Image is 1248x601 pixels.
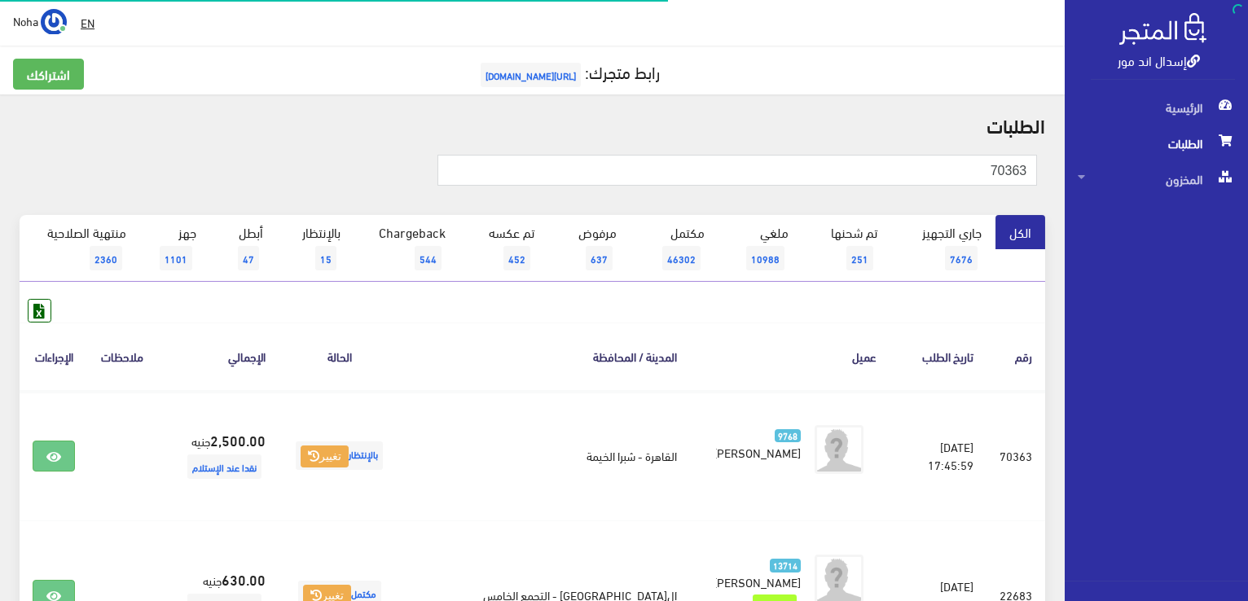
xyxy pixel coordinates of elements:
td: [DATE] 17:45:59 [890,391,987,521]
a: جهز1101 [140,215,210,282]
img: ... [41,9,67,35]
span: 2360 [90,246,122,270]
span: نقدا عند الإستلام [187,454,261,479]
span: 251 [846,246,873,270]
a: EN [74,8,101,37]
a: بالإنتظار15 [277,215,354,282]
th: اﻹجمالي [156,322,279,390]
h2: الطلبات [20,114,1045,135]
a: مرفوض637 [548,215,631,282]
span: بالإنتظار [296,441,383,470]
button: تغيير [301,445,349,468]
a: الكل [995,215,1045,249]
th: ملاحظات [88,322,156,390]
a: جاري التجهيز7676 [891,215,995,282]
th: الحالة [279,322,400,390]
span: [PERSON_NAME] [714,441,801,463]
a: اشتراكك [13,59,84,90]
span: 46302 [662,246,701,270]
a: المخزون [1065,161,1248,197]
img: avatar.png [815,425,863,474]
span: [URL][DOMAIN_NAME] [481,63,581,87]
td: جنيه [156,391,279,521]
td: القاهرة - شبرا الخيمة [400,391,690,521]
span: 13714 [770,559,802,572]
a: منتهية الصلاحية2360 [20,215,140,282]
th: تاريخ الطلب [890,322,987,390]
td: 70363 [987,391,1045,521]
a: 13714 [PERSON_NAME] [716,555,801,590]
span: 7676 [945,246,978,270]
span: Noha [13,11,38,31]
a: ... Noha [13,8,67,34]
span: الطلبات [1078,125,1235,161]
a: مكتمل46302 [631,215,718,282]
a: ملغي10988 [718,215,802,282]
a: إسدال اند مور [1118,48,1200,72]
a: الطلبات [1065,125,1248,161]
span: 47 [238,246,259,270]
span: 452 [503,246,530,270]
a: رابط متجرك:[URL][DOMAIN_NAME] [477,56,660,86]
a: أبطل47 [210,215,277,282]
a: تم شحنها251 [802,215,891,282]
span: [PERSON_NAME] [714,570,801,593]
th: الإجراءات [20,322,88,390]
span: 637 [586,246,613,270]
a: Chargeback544 [354,215,460,282]
input: بحث ( رقم الطلب, رقم الهاتف, الإسم, البريد اﻹلكتروني )... [437,155,1037,186]
th: المدينة / المحافظة [400,322,690,390]
span: 1101 [160,246,192,270]
a: 9768 [PERSON_NAME] [716,425,801,461]
span: المخزون [1078,161,1235,197]
th: رقم [987,322,1045,390]
th: عميل [690,322,889,390]
span: 15 [315,246,336,270]
a: الرئيسية [1065,90,1248,125]
strong: 630.00 [222,568,266,590]
span: 9768 [775,429,802,443]
a: تم عكسه452 [459,215,547,282]
u: EN [81,12,94,33]
img: . [1119,13,1206,45]
span: الرئيسية [1078,90,1235,125]
strong: 2,500.00 [210,429,266,450]
span: 10988 [746,246,784,270]
span: 544 [415,246,442,270]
